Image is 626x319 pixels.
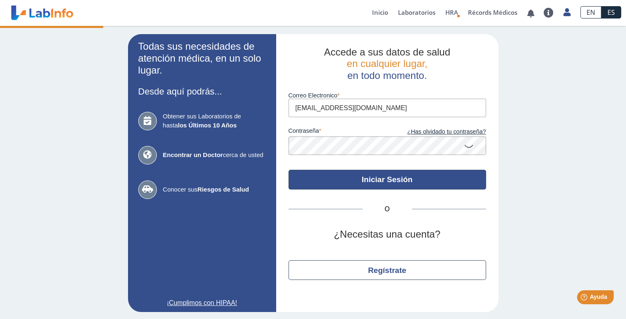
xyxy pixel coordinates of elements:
[163,185,266,194] span: Conocer sus
[347,70,427,81] span: en todo momento.
[163,150,266,160] span: cerca de usted
[138,298,266,308] a: ¡Cumplimos con HIPAA!
[289,92,486,99] label: Correo Electronico
[363,204,412,214] span: O
[445,8,458,16] span: HRA
[289,260,486,280] button: Regístrate
[289,229,486,240] h2: ¿Necesitas una cuenta?
[178,122,237,129] b: los Últimos 10 Años
[387,127,486,136] a: ¿Has olvidado tu contraseña?
[601,6,621,18] a: ES
[138,86,266,97] h3: Desde aquí podrás...
[163,112,266,130] span: Obtener sus Laboratorios de hasta
[553,287,617,310] iframe: Help widget launcher
[289,170,486,190] button: Iniciar Sesión
[580,6,601,18] a: EN
[324,46,450,58] span: Accede a sus datos de salud
[138,41,266,76] h2: Todas sus necesidades de atención médica, en un solo lugar.
[163,151,223,158] b: Encontrar un Doctor
[198,186,249,193] b: Riesgos de Salud
[289,127,387,136] label: contraseña
[347,58,427,69] span: en cualquier lugar,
